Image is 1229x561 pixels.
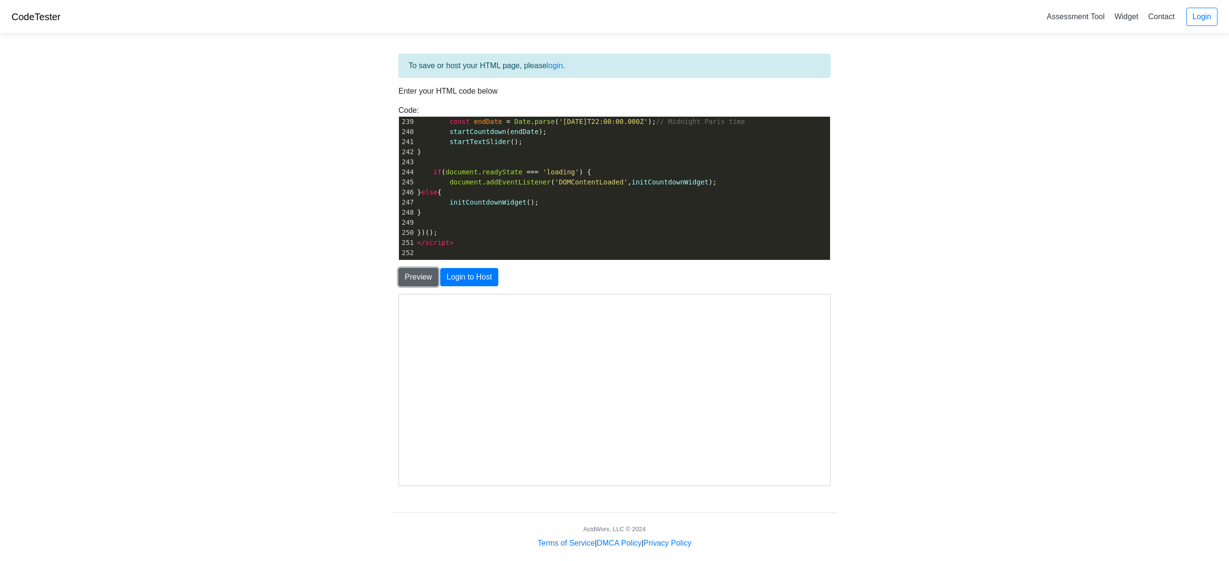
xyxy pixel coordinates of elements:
span: (); [417,198,539,206]
span: readyState [482,168,522,176]
span: === [527,168,539,176]
div: | | [538,537,691,549]
a: DMCA Policy [597,539,641,547]
a: Assessment Tool [1043,9,1109,24]
a: Contact [1145,9,1179,24]
span: initCountdownWidget [449,198,526,206]
span: '[DATE]T22:00:00.000Z' [559,118,648,125]
div: 244 [399,167,415,177]
button: Preview [398,268,438,286]
span: document [449,178,482,186]
div: Code: [391,105,838,260]
div: 246 [399,187,415,197]
span: script [425,239,450,246]
span: // Midnight Paris time [656,118,745,125]
div: 249 [399,218,415,228]
span: document [446,168,478,176]
span: endDate [474,118,502,125]
div: 250 [399,228,415,238]
a: Login [1186,8,1217,26]
span: . ( ); [417,118,745,125]
span: if [434,168,442,176]
div: 242 [399,147,415,157]
div: 245 [399,177,415,187]
span: 'DOMContentLoaded' [555,178,628,186]
a: CodeTester [12,12,60,22]
div: 251 [399,238,415,248]
span: parse [535,118,555,125]
a: Widget [1110,9,1142,24]
span: } [417,148,422,156]
div: 252 [399,248,415,258]
span: const [449,118,470,125]
span: else [421,188,437,196]
span: > [449,239,453,246]
span: Date [514,118,530,125]
span: ( . ) { [417,168,591,176]
span: })(); [417,229,437,236]
span: addEventListener [486,178,551,186]
div: 241 [399,137,415,147]
span: startCountdown [449,128,506,135]
span: } [417,208,422,216]
a: login [547,61,563,70]
div: 248 [399,207,415,218]
div: AcidWorx, LLC © 2024 [583,524,646,534]
div: 243 [399,157,415,167]
span: 'loading' [542,168,579,176]
div: 239 [399,117,415,127]
div: 240 [399,127,415,137]
span: startTextSlider [449,138,510,146]
span: (); [417,138,522,146]
p: Enter your HTML code below [398,85,831,97]
span: </ [417,239,425,246]
span: } { [417,188,442,196]
span: . ( , ); [417,178,717,186]
div: 247 [399,197,415,207]
div: To save or host your HTML page, please . [398,54,831,78]
span: endDate [510,128,539,135]
a: Terms of Service [538,539,595,547]
a: Privacy Policy [644,539,692,547]
span: ( ); [417,128,547,135]
span: = [506,118,510,125]
span: initCountdownWidget [632,178,709,186]
button: Login to Host [440,268,498,286]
